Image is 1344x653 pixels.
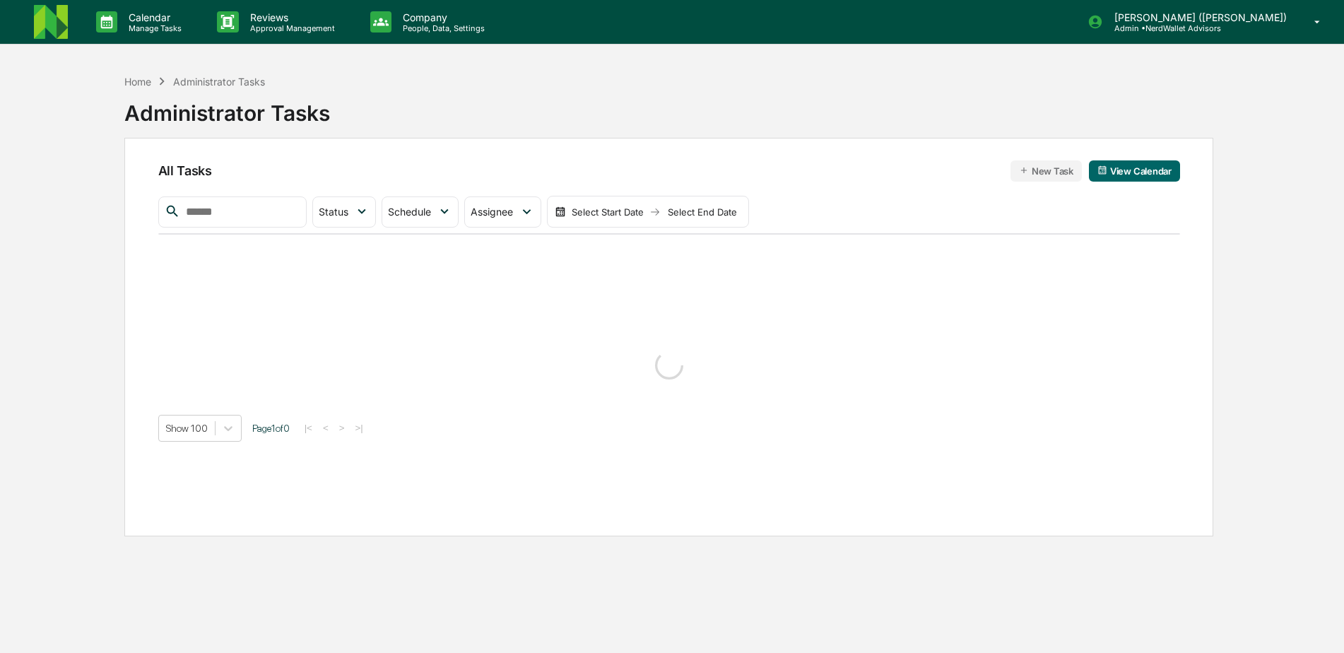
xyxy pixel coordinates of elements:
p: Admin • NerdWallet Advisors [1103,23,1234,33]
span: Schedule [388,206,431,218]
p: Calendar [117,11,189,23]
span: Assignee [471,206,513,218]
div: Select End Date [664,206,741,218]
span: Page 1 of 0 [252,423,290,434]
p: Manage Tasks [117,23,189,33]
p: Approval Management [239,23,342,33]
div: Administrator Tasks [124,89,330,126]
img: calendar [1097,165,1107,175]
img: calendar [555,206,566,218]
div: Select Start Date [569,206,647,218]
button: New Task [1010,160,1082,182]
button: View Calendar [1089,160,1180,182]
p: Company [391,11,492,23]
div: Administrator Tasks [173,76,265,88]
button: < [319,422,333,434]
button: |< [300,422,317,434]
img: logo [34,5,68,39]
button: > [335,422,349,434]
p: People, Data, Settings [391,23,492,33]
div: Home [124,76,151,88]
span: All Tasks [158,163,212,178]
button: >| [350,422,367,434]
p: Reviews [239,11,342,23]
span: Status [319,206,348,218]
img: arrow right [649,206,661,218]
p: [PERSON_NAME] ([PERSON_NAME]) [1103,11,1294,23]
